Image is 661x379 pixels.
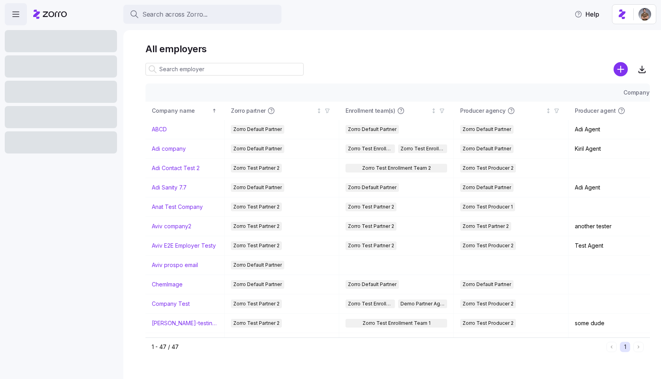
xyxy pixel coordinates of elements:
[575,107,616,115] span: Producer agent
[152,261,198,269] a: Aviv prospo email
[546,108,551,114] div: Not sorted
[362,164,431,172] span: Zorro Test Enrollment Team 2
[152,319,218,327] a: [PERSON_NAME]-testing-payroll
[574,9,599,19] span: Help
[614,62,628,76] svg: add icon
[454,102,568,120] th: Producer agencyNot sorted
[152,125,167,133] a: ABCD
[233,203,280,211] span: Zorro Test Partner 2
[568,6,606,22] button: Help
[339,102,454,120] th: Enrollment team(s)Not sorted
[633,342,644,352] button: Next page
[463,319,514,328] span: Zorro Test Producer 2
[463,203,513,211] span: Zorro Test Producer 1
[431,108,436,114] div: Not sorted
[348,203,394,211] span: Zorro Test Partner 2
[348,183,397,192] span: Zorro Default Partner
[348,144,393,153] span: Zorro Test Enrollment Team 2
[233,183,282,192] span: Zorro Default Partner
[231,107,266,115] span: Zorro partner
[233,241,280,250] span: Zorro Test Partner 2
[152,300,190,308] a: Company Test
[152,242,216,250] a: Aviv E2E Employer Testy
[145,63,304,76] input: Search employer
[152,222,191,230] a: Aviv company2
[638,8,651,21] img: 4405efb6-a4ff-4e3b-b971-a8a12b62b3ee-1719735568656.jpeg
[348,280,397,289] span: Zorro Default Partner
[152,203,203,211] a: Anat Test Company
[152,145,186,153] a: Adi company
[463,164,514,172] span: Zorro Test Producer 2
[348,222,394,231] span: Zorro Test Partner 2
[233,319,280,328] span: Zorro Test Partner 2
[233,144,282,153] span: Zorro Default Partner
[145,102,225,120] th: Company nameSorted ascending
[463,125,511,134] span: Zorro Default Partner
[463,299,514,308] span: Zorro Test Producer 2
[233,222,280,231] span: Zorro Test Partner 2
[152,164,200,172] a: Adi Contact Test 2
[233,261,282,269] span: Zorro Default Partner
[225,102,339,120] th: Zorro partnerNot sorted
[145,43,650,55] h1: All employers
[363,319,431,328] span: Zorro Test Enrollment Team 1
[152,280,183,288] a: ChemImage
[152,343,603,351] div: 1 - 47 / 47
[142,9,208,19] span: Search across Zorro...
[620,342,630,352] button: 1
[233,299,280,308] span: Zorro Test Partner 2
[400,299,445,308] span: Demo Partner Agency
[123,5,281,24] button: Search across Zorro...
[463,144,511,153] span: Zorro Default Partner
[463,222,509,231] span: Zorro Test Partner 2
[463,241,514,250] span: Zorro Test Producer 2
[233,280,282,289] span: Zorro Default Partner
[400,144,445,153] span: Zorro Test Enrollment Team 1
[348,299,393,308] span: Zorro Test Enrollment Team 2
[233,164,280,172] span: Zorro Test Partner 2
[212,108,217,114] div: Sorted ascending
[606,342,617,352] button: Previous page
[152,184,187,191] a: Adi Sanity 7.7
[346,107,395,115] span: Enrollment team(s)
[348,241,394,250] span: Zorro Test Partner 2
[316,108,322,114] div: Not sorted
[233,125,282,134] span: Zorro Default Partner
[460,107,506,115] span: Producer agency
[463,183,511,192] span: Zorro Default Partner
[348,125,397,134] span: Zorro Default Partner
[152,106,210,115] div: Company name
[463,280,511,289] span: Zorro Default Partner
